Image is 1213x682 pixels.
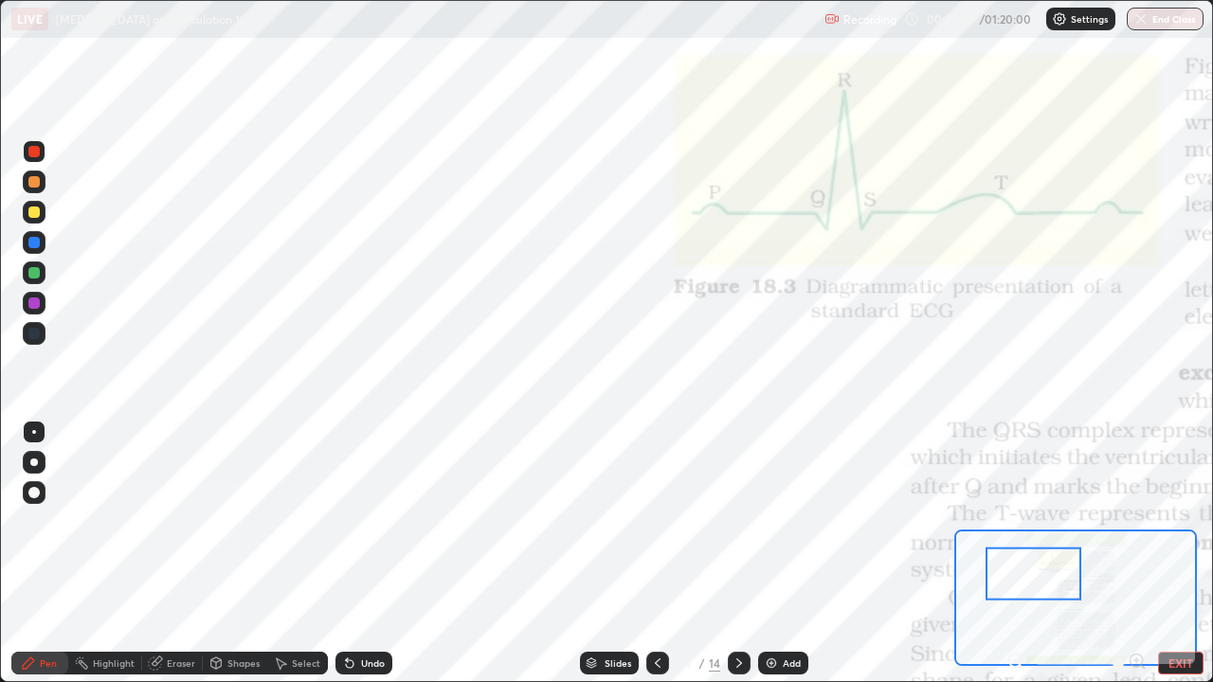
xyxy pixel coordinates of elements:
img: end-class-cross [1133,11,1149,27]
div: Highlight [93,658,135,668]
div: Select [292,658,320,668]
p: Settings [1071,14,1108,24]
p: [MEDICAL_DATA] and Circulation 10 [56,11,247,27]
img: recording.375f2c34.svg [824,11,840,27]
p: LIVE [17,11,43,27]
div: Shapes [227,658,260,668]
p: Recording [843,12,896,27]
div: 11 [677,657,696,669]
button: EXIT [1158,652,1204,674]
div: Undo [361,658,385,668]
div: Eraser [167,658,195,668]
button: End Class [1127,8,1204,30]
div: Slides [605,658,631,668]
div: Add [783,658,801,668]
div: / [699,657,705,669]
img: class-settings-icons [1052,11,1067,27]
div: 14 [709,655,720,672]
div: Pen [40,658,57,668]
img: add-slide-button [764,655,779,671]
